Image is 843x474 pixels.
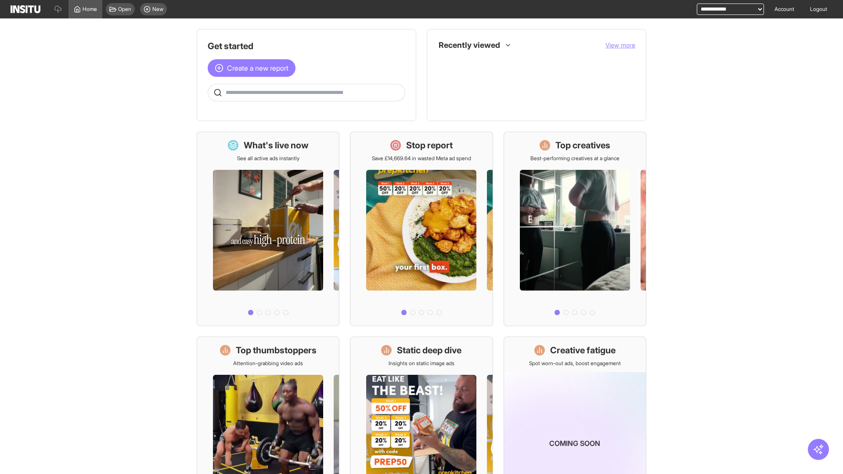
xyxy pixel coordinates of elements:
span: Open [118,6,131,13]
a: What's live nowSee all active ads instantly [197,132,339,326]
div: Dashboard [441,57,452,68]
span: View more [605,41,635,49]
img: Logo [11,5,40,13]
button: Create a new report [208,59,295,77]
span: Top 10 Unique Creatives [Beta] [457,98,538,105]
p: Best-performing creatives at a glance [530,155,620,162]
span: What's live now [457,59,494,66]
p: See all active ads instantly [237,155,299,162]
p: Insights on static image ads [389,360,454,367]
h1: Get started [208,40,405,52]
a: Top creativesBest-performing creatives at a glance [504,132,646,326]
h1: Top creatives [555,139,610,151]
h1: Static deep dive [397,344,461,356]
span: Creative Fatigue [Beta] [457,79,628,86]
span: Create a new report [227,63,288,73]
div: Insights [441,77,452,87]
div: Insights [441,96,452,107]
h1: Top thumbstoppers [236,344,317,356]
h1: What's live now [244,139,309,151]
span: Top 10 Unique Creatives [Beta] [457,98,628,105]
span: What's live now [457,59,628,66]
span: Creative Fatigue [Beta] [457,79,512,86]
span: New [152,6,163,13]
p: Attention-grabbing video ads [233,360,303,367]
span: Home [83,6,97,13]
p: Save £14,669.64 in wasted Meta ad spend [372,155,471,162]
button: View more [605,41,635,50]
a: Stop reportSave £14,669.64 in wasted Meta ad spend [350,132,493,326]
h1: Stop report [406,139,453,151]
